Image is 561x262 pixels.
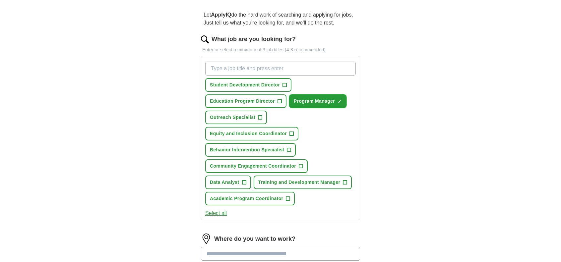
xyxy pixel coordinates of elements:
[210,114,255,121] span: Outreach Specialist
[210,179,239,186] span: Data Analyst
[201,46,360,53] p: Enter or select a minimum of 3 job titles (4-8 recommended)
[201,35,209,43] img: search.png
[205,176,251,189] button: Data Analyst
[289,94,346,108] button: Program Manager✓
[201,234,212,244] img: location.png
[205,159,308,173] button: Community Engagement Coordinator
[210,146,284,153] span: Behavior Intervention Specialist
[294,98,335,105] span: Program Manager
[338,99,342,104] span: ✓
[201,8,360,29] p: Let do the hard work of searching and applying for jobs. Just tell us what you're looking for, an...
[254,176,352,189] button: Training and Development Manager
[205,209,227,217] button: Select all
[210,130,287,137] span: Equity and Inclusion Coordinator
[210,163,296,170] span: Community Engagement Coordinator
[211,12,231,18] strong: ApplyIQ
[214,235,295,243] label: Where do you want to work?
[205,143,296,157] button: Behavior Intervention Specialist
[212,35,296,44] label: What job are you looking for?
[205,78,291,92] button: Student Development Director
[205,127,298,140] button: Equity and Inclusion Coordinator
[210,98,275,105] span: Education Program Director
[258,179,341,186] span: Training and Development Manager
[205,111,267,124] button: Outreach Specialist
[210,195,283,202] span: Academic Program Coordinator
[205,192,295,205] button: Academic Program Coordinator
[205,62,356,76] input: Type a job title and press enter
[205,94,286,108] button: Education Program Director
[210,81,280,88] span: Student Development Director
